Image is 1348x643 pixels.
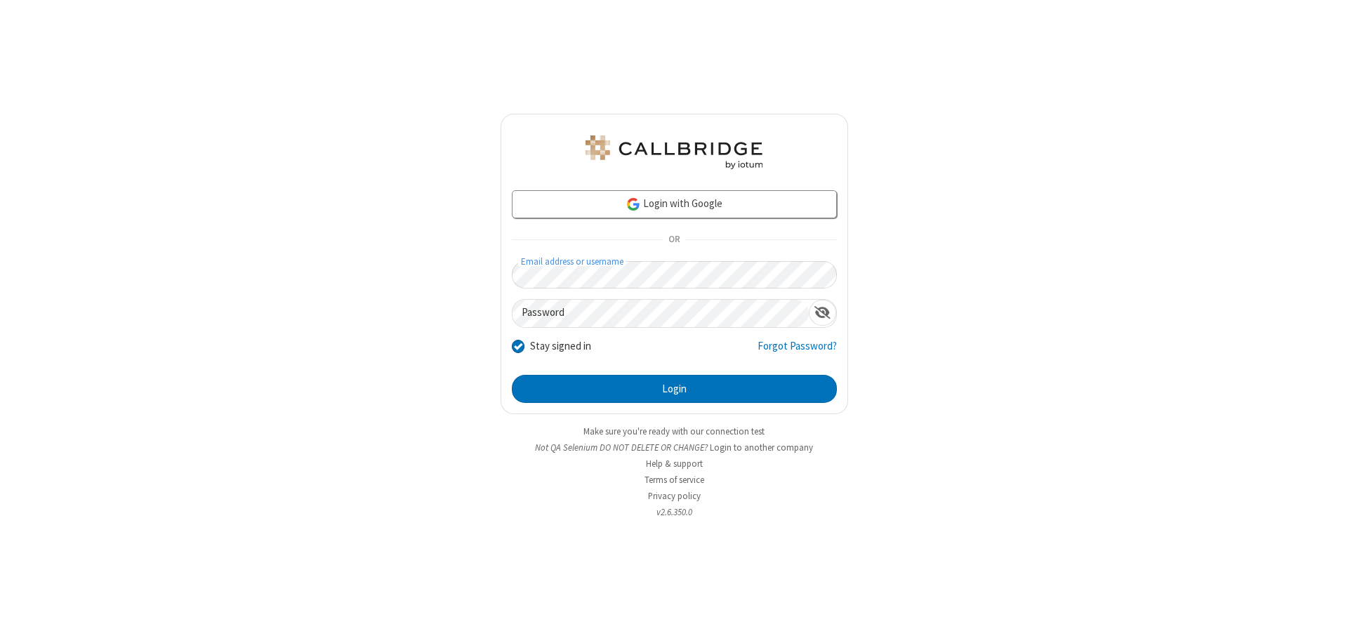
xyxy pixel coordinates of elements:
a: Forgot Password? [758,338,837,365]
button: Login to another company [710,441,813,454]
li: v2.6.350.0 [501,505,848,519]
a: Make sure you're ready with our connection test [583,425,765,437]
input: Email address or username [512,261,837,289]
a: Help & support [646,458,703,470]
a: Terms of service [645,474,704,486]
img: QA Selenium DO NOT DELETE OR CHANGE [583,135,765,169]
label: Stay signed in [530,338,591,354]
img: google-icon.png [626,197,641,212]
span: OR [663,230,685,250]
button: Login [512,375,837,403]
a: Login with Google [512,190,837,218]
input: Password [513,300,809,327]
a: Privacy policy [648,490,701,502]
li: Not QA Selenium DO NOT DELETE OR CHANGE? [501,441,848,454]
div: Show password [809,300,836,326]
